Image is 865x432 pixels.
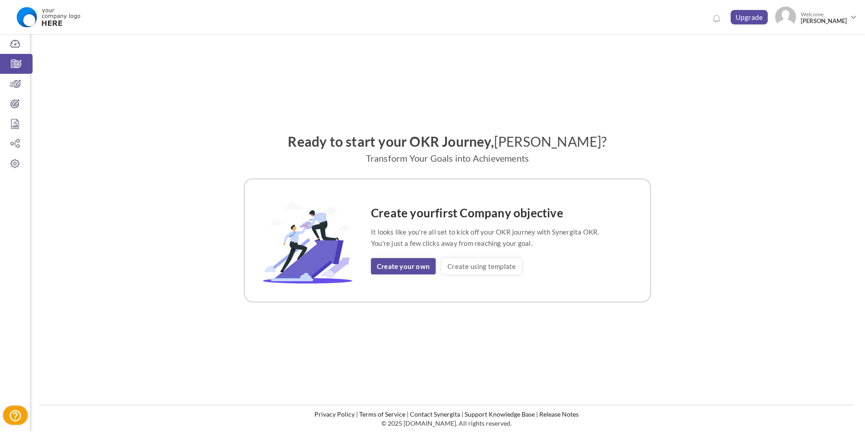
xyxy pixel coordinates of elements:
[771,3,860,29] a: Photo Welcome,[PERSON_NAME]
[442,258,522,274] a: Create using template
[465,410,535,418] a: Support Knowledge Base
[709,12,724,26] a: Notifications
[801,18,847,24] span: [PERSON_NAME]
[356,410,358,419] li: |
[371,226,599,249] p: It looks like you're all set to kick off your OKR journey with Synergita OKR. You're just a few c...
[461,410,463,419] li: |
[539,410,579,418] a: Release Notes
[10,6,86,29] img: Logo
[371,258,436,274] a: Create your own
[775,6,796,28] img: Photo
[796,6,849,29] span: Welcome,
[731,10,768,24] a: Upgrade
[407,410,409,419] li: |
[39,419,854,428] p: © 2025 [DOMAIN_NAME]. All rights reserved.
[41,134,854,149] h2: Ready to start your OKR Journey,
[41,154,854,163] p: Transform Your Goals into Achievements
[410,410,460,418] a: Contact Synergita
[359,410,405,418] a: Terms of Service
[254,197,362,283] img: OKR-Template-Image.svg
[371,206,599,220] h4: Create your
[494,134,607,149] span: [PERSON_NAME]?
[435,206,563,220] span: first Company objective
[536,410,538,419] li: |
[314,410,355,418] a: Privacy Policy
